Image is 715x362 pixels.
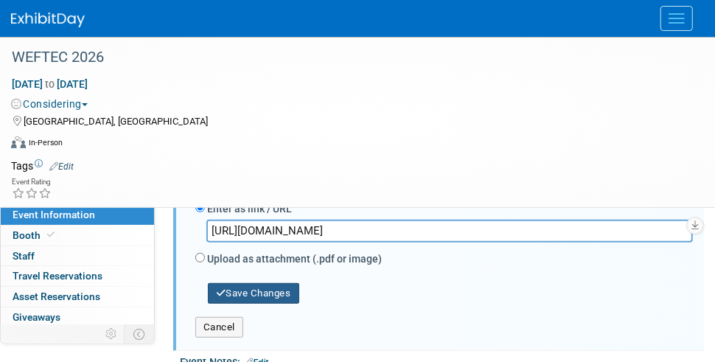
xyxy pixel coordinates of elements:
[12,178,52,186] div: Event Rating
[49,161,74,172] a: Edit
[7,44,686,71] div: WEFTEC 2026
[1,205,154,225] a: Event Information
[208,283,299,304] button: Save Changes
[11,159,74,173] td: Tags
[1,287,154,307] a: Asset Reservations
[13,270,102,282] span: Travel Reservations
[1,266,154,286] a: Travel Reservations
[47,231,55,239] i: Booth reservation complete
[99,324,125,344] td: Personalize Event Tab Strip
[11,77,88,91] span: [DATE] [DATE]
[207,251,382,266] label: Upload as attachment (.pdf or image)
[11,13,85,27] img: ExhibitDay
[11,136,26,148] img: Format-Inperson.png
[11,134,697,156] div: Event Format
[11,97,94,111] button: Considering
[43,78,57,90] span: to
[13,209,95,220] span: Event Information
[13,250,35,262] span: Staff
[13,229,57,241] span: Booth
[1,307,154,327] a: Giveaways
[207,201,292,216] label: Enter as link / URL
[24,116,208,127] span: [GEOGRAPHIC_DATA], [GEOGRAPHIC_DATA]
[125,324,155,344] td: Toggle Event Tabs
[660,6,693,31] button: Menu
[1,226,154,246] a: Booth
[195,317,243,338] button: Cancel
[28,137,63,148] div: In-Person
[1,246,154,266] a: Staff
[13,290,100,302] span: Asset Reservations
[13,311,60,323] span: Giveaways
